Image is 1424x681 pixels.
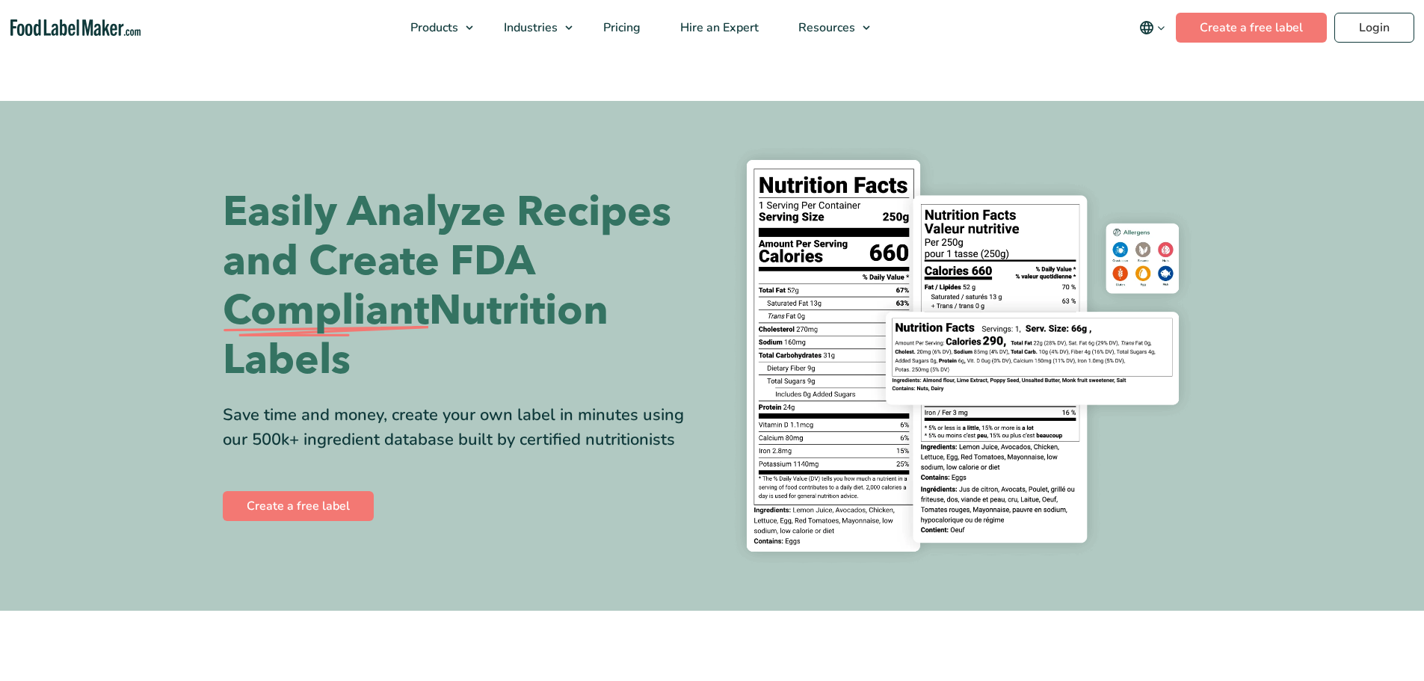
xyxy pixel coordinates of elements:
[223,403,701,452] div: Save time and money, create your own label in minutes using our 500k+ ingredient database built b...
[794,19,857,36] span: Resources
[1334,13,1414,43] a: Login
[223,286,429,336] span: Compliant
[223,188,701,385] h1: Easily Analyze Recipes and Create FDA Nutrition Labels
[499,19,559,36] span: Industries
[1176,13,1327,43] a: Create a free label
[406,19,460,36] span: Products
[676,19,760,36] span: Hire an Expert
[599,19,642,36] span: Pricing
[223,491,374,521] a: Create a free label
